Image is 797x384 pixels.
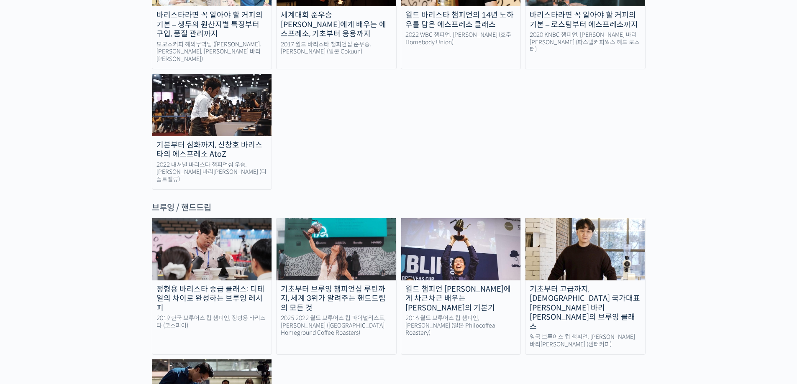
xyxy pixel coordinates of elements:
a: 기초부터 고급까지, [DEMOGRAPHIC_DATA] 국가대표 [PERSON_NAME] 바리[PERSON_NAME]의 브루잉 클래스 영국 브루어스 컵 챔피언, [PERSON_... [525,218,646,355]
div: 영국 브루어스 컵 챔피언, [PERSON_NAME] 바리[PERSON_NAME] (센터커피) [525,333,645,348]
img: from-brewing-basics-to-competition_course-thumbnail.jpg [277,218,396,280]
a: 설정 [108,265,161,286]
img: changhoshin_thumbnail2.jpeg [152,74,272,136]
span: 설정 [129,277,139,284]
div: 월드 챔피언 [PERSON_NAME]에게 차근차근 배우는 [PERSON_NAME]의 기본기 [401,285,521,313]
span: 대화 [77,278,87,285]
div: 2016 월드 브루어스 컵 챔피언, [PERSON_NAME] (일본 Philocoffea Roastery) [401,315,521,337]
div: 세계대회 준우승 [PERSON_NAME]에게 배우는 에스프레소, 기초부터 응용까지 [277,10,396,39]
img: advanced-brewing_course-thumbnail.jpeg [152,218,272,280]
a: 기초부터 브루잉 챔피언십 루틴까지, 세계 3위가 알려주는 핸드드립의 모든 것 2025 2022 월드 브루어스 컵 파이널리스트, [PERSON_NAME] ([GEOGRAPHIC... [276,218,397,355]
a: 기본부터 심화까지, 신창호 바리스타의 에스프레소 AtoZ 2022 내셔널 바리스타 챔피언십 우승, [PERSON_NAME] 바리[PERSON_NAME] (디폴트밸류) [152,74,272,190]
span: 홈 [26,277,31,284]
div: 2017 월드 바리스타 챔피언십 준우승, [PERSON_NAME] (일본 Cokuun) [277,41,396,56]
div: 월드 바리스타 챔피언의 14년 노하우를 담은 에스프레소 클래스 [401,10,521,29]
div: 기초부터 브루잉 챔피언십 루틴까지, 세계 3위가 알려주는 핸드드립의 모든 것 [277,285,396,313]
div: 2019 한국 브루어스 컵 챔피언, 정형용 바리스타 (코스피어) [152,315,272,329]
div: 기초부터 고급까지, [DEMOGRAPHIC_DATA] 국가대표 [PERSON_NAME] 바리[PERSON_NAME]의 브루잉 클래스 [525,285,645,332]
div: 2025 2022 월드 브루어스 컵 파이널리스트, [PERSON_NAME] ([GEOGRAPHIC_DATA] Homeground Coffee Roasters) [277,315,396,337]
div: 브루잉 / 핸드드립 [152,202,646,214]
a: 월드 챔피언 [PERSON_NAME]에게 차근차근 배우는 [PERSON_NAME]의 기본기 2016 월드 브루어스 컵 챔피언, [PERSON_NAME] (일본 Philocof... [401,218,521,355]
div: 2022 WBC 챔피언, [PERSON_NAME] (호주 Homebody Union) [401,31,521,46]
img: fundamentals-of-brewing_course-thumbnail.jpeg [401,218,521,280]
div: 바리스타라면 꼭 알아야 할 커피의 기본 – 생두의 원산지별 특징부터 구입, 품질 관리까지 [152,10,272,39]
img: sanghopark-thumbnail.jpg [525,218,645,280]
a: 정형용 바리스타 중급 클래스: 디테일의 차이로 완성하는 브루잉 레시피 2019 한국 브루어스 컵 챔피언, 정형용 바리스타 (코스피어) [152,218,272,355]
div: 바리스타라면 꼭 알아야 할 커피의 기본 – 로스팅부터 에스프레소까지 [525,10,645,29]
div: 2020 KNBC 챔피언, [PERSON_NAME] 바리[PERSON_NAME] (파스텔커피웍스 헤드 로스터) [525,31,645,53]
a: 홈 [3,265,55,286]
div: 2022 내셔널 바리스타 챔피언십 우승, [PERSON_NAME] 바리[PERSON_NAME] (디폴트밸류) [152,161,272,183]
a: 대화 [55,265,108,286]
div: 모모스커피 해외무역팀 ([PERSON_NAME], [PERSON_NAME], [PERSON_NAME] 바리[PERSON_NAME]) [152,41,272,63]
div: 정형용 바리스타 중급 클래스: 디테일의 차이로 완성하는 브루잉 레시피 [152,285,272,313]
div: 기본부터 심화까지, 신창호 바리스타의 에스프레소 AtoZ [152,140,272,159]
